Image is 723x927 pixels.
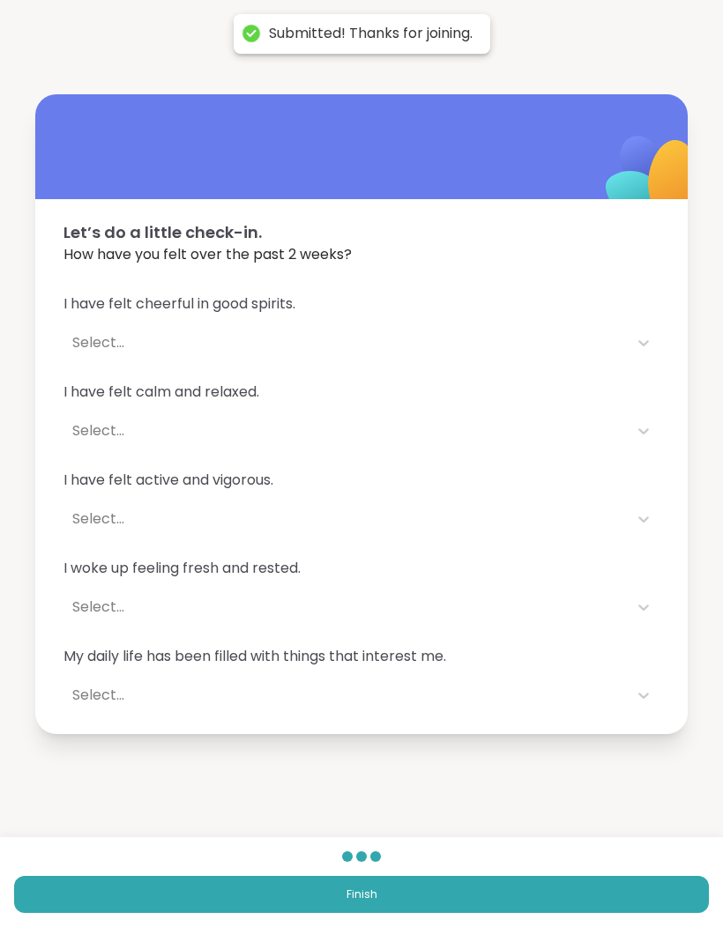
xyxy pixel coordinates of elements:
[269,25,473,43] div: Submitted! Thanks for joining.
[72,332,619,353] div: Select...
[347,886,377,902] span: Finish
[72,508,619,530] div: Select...
[63,646,660,667] span: My daily life has been filled with things that interest me.
[72,420,619,441] div: Select...
[63,558,660,579] span: I woke up feeling fresh and rested.
[63,382,660,403] span: I have felt calm and relaxed.
[72,597,619,618] div: Select...
[63,293,660,315] span: I have felt cheerful in good spirits.
[63,220,660,244] span: Let’s do a little check-in.
[14,876,709,913] button: Finish
[72,685,619,706] div: Select...
[63,470,660,491] span: I have felt active and vigorous.
[63,244,660,265] span: How have you felt over the past 2 weeks?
